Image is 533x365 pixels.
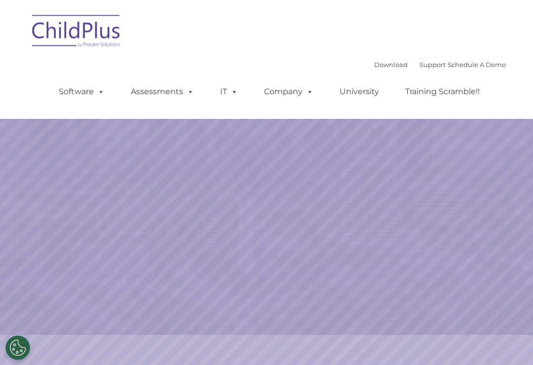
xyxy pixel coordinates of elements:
[330,82,389,102] a: University
[210,82,248,102] a: IT
[121,82,204,102] a: Assessments
[27,8,126,57] img: ChildPlus by Procare Solutions
[448,61,506,69] a: Schedule A Demo
[395,82,490,102] a: Training Scramble!!
[374,61,408,69] a: Download
[362,159,454,182] a: Learn More
[49,82,114,102] a: Software
[5,335,30,360] button: Cookies Settings
[419,61,446,69] a: Support
[254,82,323,102] a: Company
[374,61,506,69] font: |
